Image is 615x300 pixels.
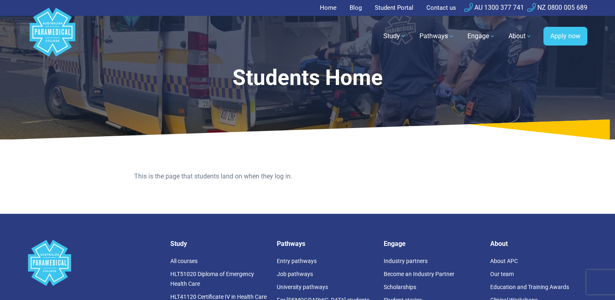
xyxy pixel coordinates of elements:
[170,240,267,248] h5: Study
[490,284,569,290] a: Education and Training Awards
[170,271,254,287] a: HLT51020 Diploma of Emergency Health Care
[543,27,587,46] a: Apply now
[134,172,481,181] p: This is the page that students land on when they log in.
[277,271,313,277] a: Job pathways
[384,271,454,277] a: Become an Industry Partner
[170,258,198,264] a: All courses
[28,240,161,286] a: Space
[527,4,587,11] a: NZ 0800 005 689
[504,25,537,48] a: About
[378,25,411,48] a: Study
[384,240,481,248] h5: Engage
[277,240,374,248] h5: Pathways
[490,258,518,264] a: About APC
[463,25,500,48] a: Engage
[28,16,77,57] a: Australian Paramedical College
[464,4,524,11] a: AU 1300 377 741
[277,258,317,264] a: Entry pathways
[384,284,416,290] a: Scholarships
[170,293,267,300] a: HLT41120 Certificate IV in Health Care
[415,25,459,48] a: Pathways
[277,284,328,290] a: University pathways
[490,240,587,248] h5: About
[98,65,517,91] h1: Students Home
[490,271,514,277] a: Our team
[384,258,428,264] a: Industry partners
